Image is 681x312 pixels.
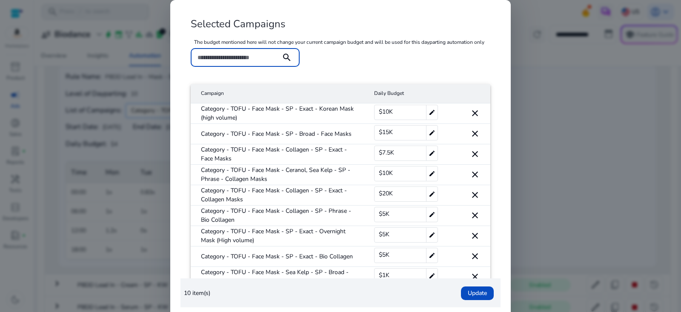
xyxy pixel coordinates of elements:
span: $15K [379,126,393,139]
mat-cell: Category - TOFU - Face Mask - Collagen - SP - Exact - Collagen Masks [191,185,367,206]
button: Update [461,286,494,300]
mat-cell: Category - TOFU - Face Mask - SP - Exact - Bio Collagen [191,246,367,267]
mat-icon: edit [426,269,438,283]
mat-icon: edit [426,187,438,201]
span: $1K [379,269,389,282]
p: 10 item(s) [184,289,210,298]
span: $5K [379,208,389,221]
mat-icon: close [470,108,480,118]
mat-cell: Category - TOFU - Face Mask - Collagen - SP - Phrase - Bio Collagen [191,206,367,226]
mat-cell: Category - TOFU - Face Mask - SP - Exact - Korean Mask (high volume) [191,103,367,124]
mat-cell: Category - TOFU - Face Mask - SP - Exact - Overnight Mask (High volume) [191,226,367,246]
mat-icon: edit [426,146,438,160]
p: The budget mentioned here will not change your current campaign budget and will be used for this ... [191,39,490,46]
mat-cell: Category - TOFU - Face Mask - Collagen - SP - Exact - Face Masks [191,144,367,165]
mat-header-cell: Daily Budget [367,84,446,103]
mat-cell: Category - TOFU - Face Mask - Ceranol, Sea Kelp - SP - Phrase - Collagen Masks [191,165,367,185]
mat-header-cell: Campaign [191,84,367,103]
span: Update [468,289,487,298]
mat-icon: close [470,251,480,261]
mat-icon: edit [426,105,438,120]
mat-icon: close [470,231,480,241]
mat-icon: edit [426,126,438,140]
mat-icon: close [470,210,480,220]
mat-icon: close [470,190,480,200]
span: $7.5K [379,146,394,160]
span: $5K [379,249,389,262]
mat-cell: Category - TOFU - Face Mask - SP - Broad - Face Masks [191,124,367,144]
span: $10K [379,106,393,119]
mat-icon: close [470,149,480,159]
mat-icon: edit [426,228,438,242]
mat-icon: edit [426,248,438,263]
mat-icon: close [470,272,480,282]
h4: Selected Campaigns [180,10,296,35]
mat-icon: close [470,169,480,180]
span: $10K [379,167,393,180]
mat-icon: close [470,129,480,139]
span: $20K [379,187,393,200]
mat-icon: edit [426,166,438,181]
span: $5K [379,228,389,241]
mat-icon: search [277,52,297,63]
mat-cell: Category - TOFU - Face Mask - Sea Kelp - SP - Broad - Skincare for Sensitive Skin [191,267,367,287]
mat-icon: edit [426,207,438,222]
